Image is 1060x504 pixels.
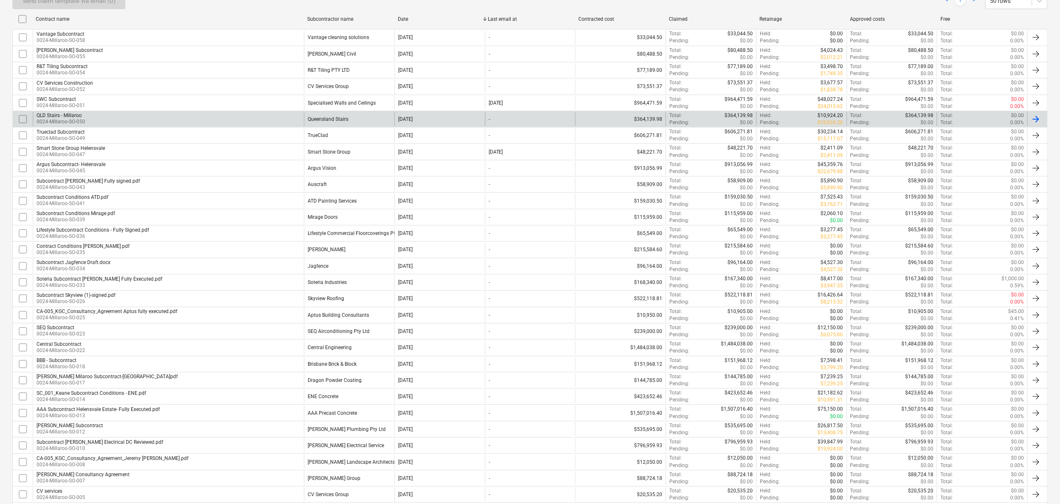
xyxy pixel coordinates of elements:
p: Pending : [760,37,780,44]
div: - [489,214,490,220]
p: $77,189.00 [727,63,753,70]
p: Total : [940,161,953,168]
div: Subcontract [PERSON_NAME] Fully signed.pdf [37,178,140,184]
div: QLD Stairs - Millaroo [37,113,85,118]
p: Total : [850,144,863,152]
p: $33,044.50 [727,30,753,37]
p: $48,027.24 [818,96,843,103]
p: Total : [940,54,953,61]
p: $80,488.50 [727,47,753,54]
div: Nicholson Civil [308,51,356,57]
p: $159,030.50 [725,193,753,201]
p: Total : [669,96,682,103]
p: $0.00 [740,184,753,191]
p: $0.00 [920,217,933,224]
p: Pending : [850,168,870,175]
p: $3,498.70 [821,63,843,70]
div: Subcontract Conditions Mirage.pdf [37,210,115,216]
p: $0.00 [1011,63,1024,70]
p: 0024-Millaroo-SO-052 [37,86,93,93]
p: Pending : [760,184,780,191]
p: 0024-Millaroo-SO-050 [37,118,85,125]
p: $15,117.07 [818,135,843,142]
p: Total : [940,47,953,54]
p: $30,234.14 [818,128,843,135]
div: $10,950.00 [575,308,666,322]
p: Pending : [850,201,870,208]
p: Pending : [850,103,870,110]
p: 0.00% [1010,119,1024,126]
div: [DATE] [398,165,413,171]
p: $5,890.90 [821,177,843,184]
p: $0.00 [1011,144,1024,152]
p: $0.00 [1011,210,1024,217]
div: - [489,34,490,40]
p: Total : [850,226,863,233]
p: Total : [940,103,953,110]
p: Total : [669,30,682,37]
p: Pending : [850,217,870,224]
div: Specialised Walls and Ceilings [308,100,376,106]
p: $364,139.98 [725,112,753,119]
div: Trueclad Subcontract [37,129,85,135]
p: Total : [940,96,953,103]
div: [DATE] [398,100,413,106]
div: $33,044.50 [575,30,666,44]
div: R&T Tiling Subcontract [37,64,88,69]
p: Held : [760,144,771,152]
p: Total : [940,217,953,224]
div: $20,535.20 [575,487,666,502]
p: Total : [940,86,953,93]
p: Held : [760,161,771,168]
p: $913,056.99 [725,161,753,168]
div: $1,484,038.00 [575,340,666,355]
p: Held : [760,79,771,86]
p: $7,525.43 [821,193,843,201]
p: Total : [940,79,953,86]
div: - [489,51,490,57]
p: Pending : [760,135,780,142]
p: $0.00 [920,135,933,142]
p: Total : [850,210,863,217]
p: $0.00 [740,152,753,159]
p: $0.00 [830,37,843,44]
p: Held : [760,96,771,103]
p: 0.00% [1010,54,1024,61]
p: Pending : [760,86,780,93]
div: $159,030.50 [575,193,666,208]
div: Subcontractor name [307,16,391,22]
div: - [489,132,490,138]
p: $0.00 [1011,161,1024,168]
p: Pending : [850,86,870,93]
p: Total : [940,135,953,142]
div: [DATE] [398,198,413,204]
p: Total : [669,144,682,152]
div: Argus Subcontract- Helensvale [37,161,105,167]
div: $144,785.00 [575,373,666,387]
p: 0024-Millaroo-SO-041 [37,200,108,207]
p: $913,056.99 [905,161,933,168]
div: [PERSON_NAME] Subcontract [37,47,103,53]
p: $0.00 [920,37,933,44]
p: 0.00% [1010,86,1024,93]
div: $73,551.37 [575,79,666,93]
p: 0024-Millaroo-SO-055 [37,53,103,60]
p: Total : [940,177,953,184]
p: $0.00 [740,37,753,44]
p: Pending : [760,201,780,208]
p: Pending : [669,54,689,61]
p: 0.00% [1010,201,1024,208]
p: $33,044.50 [908,30,933,37]
p: Held : [760,193,771,201]
p: $964,471.59 [725,96,753,103]
p: $0.00 [920,201,933,208]
p: Pending : [760,54,780,61]
div: [DATE] [398,34,413,40]
div: Contract name [36,16,301,22]
div: $115,959.00 [575,210,666,224]
p: $0.00 [920,168,933,175]
p: Total : [669,226,682,233]
p: Pending : [669,103,689,110]
p: $80,488.50 [908,47,933,54]
p: $0.00 [920,152,933,159]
